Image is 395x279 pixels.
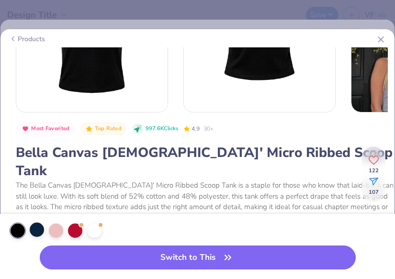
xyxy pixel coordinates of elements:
[368,152,379,176] button: Like
[9,34,45,44] div: Products
[369,168,379,173] span: 122
[369,189,379,197] span: 107
[368,176,379,197] button: share
[203,124,214,133] span: 30+
[80,123,126,135] button: Badge Button
[40,246,356,269] button: Switch to This
[16,180,394,234] div: The Bella Canvas [DEMOGRAPHIC_DATA]' Micro Ribbed Scoop Tank is a staple for those who know that ...
[146,125,178,133] span: 997.6K Clicks
[22,125,29,133] img: Most Favorited sort
[31,126,69,131] span: Most Favorited
[192,125,200,133] span: 4.9
[16,144,394,180] div: Bella Canvas [DEMOGRAPHIC_DATA]' Micro Ribbed Scoop Tank
[17,123,75,135] button: Badge Button
[85,125,93,133] img: Top Rated sort
[95,126,122,131] span: Top Rated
